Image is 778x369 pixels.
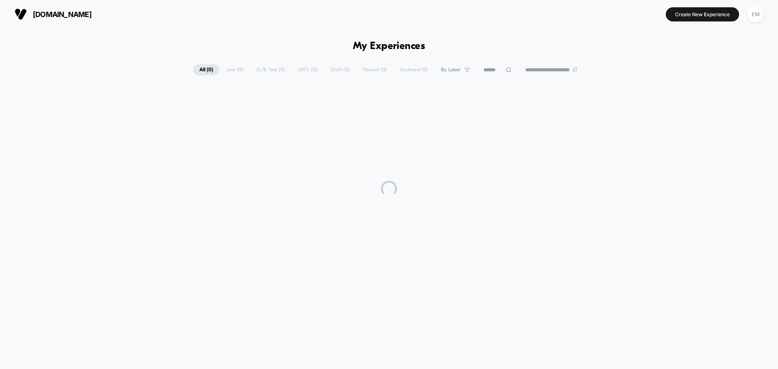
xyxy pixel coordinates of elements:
span: By Label [441,67,460,73]
button: EM [745,6,766,23]
img: Visually logo [15,8,27,20]
button: Create New Experience [666,7,739,21]
span: All ( 0 ) [193,64,219,75]
h1: My Experiences [353,41,425,52]
img: end [573,67,577,72]
div: EM [748,6,763,22]
button: [DOMAIN_NAME] [12,8,94,21]
span: [DOMAIN_NAME] [33,10,92,19]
